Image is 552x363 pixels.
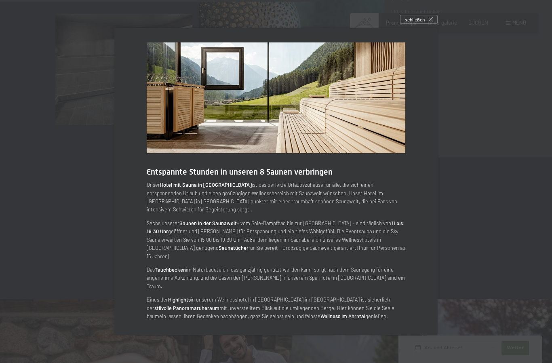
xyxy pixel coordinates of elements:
[179,220,237,226] strong: Saunen in der Saunawelt
[147,167,333,177] span: Entspannte Stunden in unseren 8 Saunen verbringen
[147,181,405,214] p: Unser ist das perfekte Urlaubszuhause für alle, die sich einen entspannenden Urlaub und einen gro...
[147,42,405,153] img: Wellnesshotels - Sauna - Entspannung - Ahrntal
[160,181,252,188] strong: Hotel mit Sauna in [GEOGRAPHIC_DATA]
[168,296,191,303] strong: Highlights
[320,313,365,319] strong: Wellness im Ahrntal
[147,219,405,260] p: Sechs unserer – vom Sole-Dampfbad bis zur [GEOGRAPHIC_DATA] – sind täglich von geöffnet und [PERS...
[147,295,405,320] p: Eines der in unserem Wellnesshotel in [GEOGRAPHIC_DATA] im [GEOGRAPHIC_DATA] ist sicherlich der m...
[155,266,186,273] strong: Tauchbecken
[405,16,425,23] span: schließen
[147,266,405,290] p: Das im Naturbadeteich, das ganzjährig genutzt werden kann, sorgt nach dem Saunagang für eine ange...
[219,245,249,251] strong: Saunatücher
[154,305,219,311] strong: stilvolle Panoramaruheraum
